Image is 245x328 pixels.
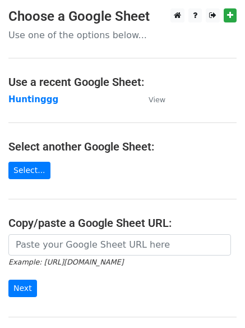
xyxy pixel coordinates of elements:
[8,94,58,104] a: Huntinggg
[8,258,123,266] small: Example: [URL][DOMAIN_NAME]
[8,162,50,179] a: Select...
[8,8,237,25] h3: Choose a Google Sheet
[8,280,37,297] input: Next
[8,216,237,230] h4: Copy/paste a Google Sheet URL:
[137,94,165,104] a: View
[8,140,237,153] h4: Select another Google Sheet:
[8,29,237,41] p: Use one of the options below...
[8,75,237,89] h4: Use a recent Google Sheet:
[149,95,165,104] small: View
[8,234,231,256] input: Paste your Google Sheet URL here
